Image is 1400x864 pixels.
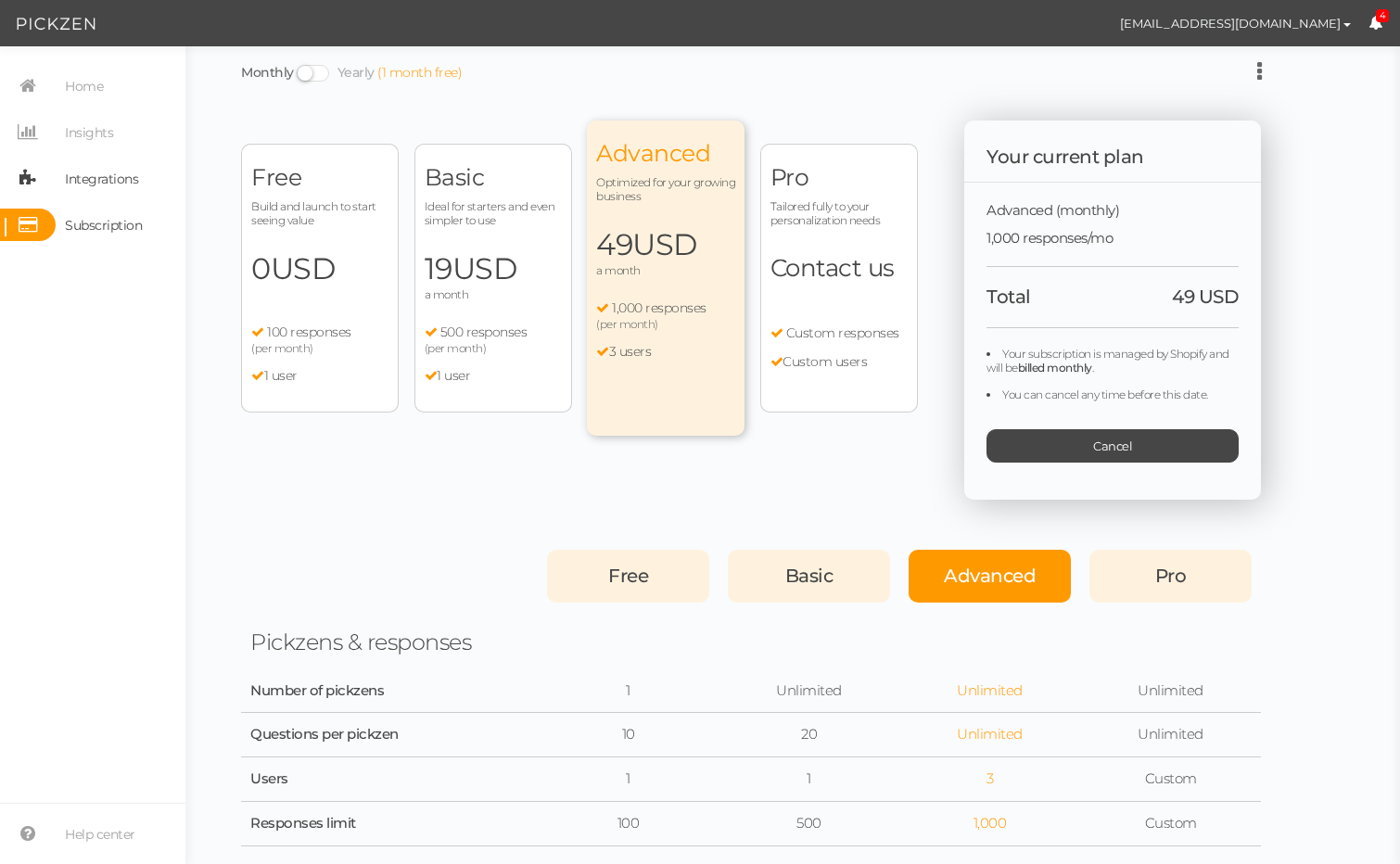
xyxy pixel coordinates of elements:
span: Insights [65,118,113,147]
li: Custom users [770,354,908,371]
div: Responses limit [250,815,528,832]
div: Pro [1089,550,1252,603]
div: 1,000 [909,815,1071,832]
span: USD [271,250,336,286]
span: a month [596,263,641,277]
div: Advanced (monthly) [986,192,1239,220]
div: Number of pickzens [250,682,334,700]
div: 10 [547,726,709,743]
div: Custom [1089,770,1252,788]
span: (per month) [425,341,487,355]
div: Your current plan [964,121,1261,183]
span: USD [452,250,517,286]
div: 3 [909,770,1071,788]
span: 49 USD [1172,286,1239,309]
span: 19 [425,250,562,287]
span: 0 [251,250,388,287]
b: billed monthly [1018,361,1092,375]
div: 1 [728,770,890,788]
span: Help center [65,820,135,849]
div: Unlimited [1089,726,1252,743]
span: USD [632,226,697,262]
span: 100 responses [267,324,351,340]
li: 3 users [596,344,735,361]
span: Optimized for your growing business [596,175,735,203]
span: Pro [770,163,908,192]
div: Advanced [909,550,1071,603]
div: 1 [547,682,709,700]
span: Subscription [65,210,142,240]
span: Cancel [1093,438,1132,453]
span: 1,000 responses/mo [986,230,1113,248]
span: Free [251,163,388,192]
span: Tailored fully to your personalization needs [770,199,908,227]
button: [EMAIL_ADDRESS][DOMAIN_NAME] [1102,7,1368,39]
span: Basic [425,163,562,192]
div: Questions per pickzen [250,726,528,743]
span: 4 [1376,9,1390,23]
div: Pickzens & responses [250,629,528,656]
div: Unlimited [1089,682,1252,700]
div: Free [547,550,709,603]
span: Integrations [65,164,138,194]
div: 500 [728,815,890,832]
div: Unlimited [909,726,1071,743]
div: Pro Tailored fully to your personalization needs Contact us Custom responses Custom users [760,144,918,413]
div: Unlimited [909,682,1071,700]
div: Basic Ideal for starters and even simpler to use 19USD a month 500 responses (per month) 1 user [414,144,572,413]
span: Advanced [596,139,735,168]
span: Basic [785,565,834,587]
div: 20 [728,726,890,743]
li: 1 user [251,368,388,385]
div: 1 [547,770,709,788]
span: Custom responses [786,324,899,341]
a: Monthly [241,64,294,81]
div: Custom [1089,815,1252,832]
span: 1,000 responses [612,299,706,316]
span: Home [65,71,103,101]
div: 100 [547,815,709,832]
span: You can cancel any time before this date. [1002,388,1208,401]
span: a month [425,287,469,301]
img: Pickzen logo [17,13,95,35]
span: 500 responses [440,324,528,340]
div: Users [250,770,528,788]
span: Free [608,565,648,587]
span: (per month) [251,341,313,355]
span: Build and launch to start seeing value [251,199,388,227]
div: Free Build and launch to start seeing value 0USD 100 responses (per month) 1 user [241,144,399,413]
span: Pro [1155,565,1187,587]
img: d6920b405233363a3432cc7f87f2482d [1070,7,1102,40]
span: Contact us [770,253,895,283]
span: Ideal for starters and even simpler to use [425,199,562,227]
div: Basic [728,550,890,603]
span: (per month) [596,317,658,331]
li: 1 user [425,368,562,385]
span: Total [986,286,1031,308]
span: [EMAIL_ADDRESS][DOMAIN_NAME] [1120,16,1341,31]
div: Cancel [986,429,1239,463]
div: Advanced Optimized for your growing business 49USD a month 1,000 responses (per month) 3 users [587,121,745,436]
span: 49 [596,226,735,263]
div: (1 month free) [377,65,462,82]
span: Advanced [944,565,1036,587]
li: Your subscription is managed by Shopify and will be . [986,347,1239,375]
div: Unlimited [728,682,890,700]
